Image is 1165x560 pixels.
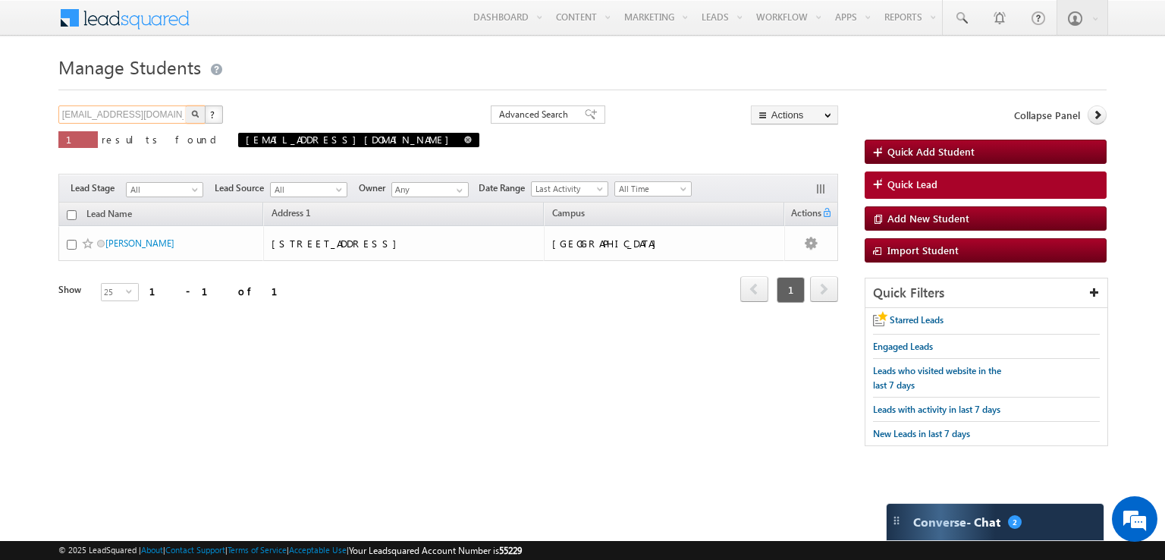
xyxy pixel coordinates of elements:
span: All [127,183,199,197]
span: ? [210,108,217,121]
span: Leads who visited website in the last 7 days [873,365,1001,391]
span: Owner [359,181,391,195]
span: Import Student [887,244,959,256]
a: All [270,182,347,197]
span: Lead Stage [71,181,126,195]
a: Show All Items [448,183,467,198]
a: All Time [614,181,692,197]
a: Campus [545,205,592,225]
div: [STREET_ADDRESS] [272,237,480,250]
span: Manage Students [58,55,201,79]
span: Starred Leads [890,314,944,326]
a: Acceptable Use [289,545,347,555]
span: [EMAIL_ADDRESS][DOMAIN_NAME] [246,133,457,146]
span: Engaged Leads [873,341,933,352]
div: Quick Filters [865,278,1107,308]
span: Add New Student [887,212,969,225]
span: Last Activity [532,182,604,196]
span: select [126,288,138,294]
span: 25 [102,284,126,300]
div: 1 - 1 of 1 [149,282,296,300]
span: Address 1 [272,207,311,219]
a: next [810,278,838,302]
span: Collapse Panel [1014,109,1080,122]
span: 1 [66,133,90,146]
a: Lead Name [79,206,140,225]
img: Search [191,110,199,118]
span: New Leads in last 7 days [873,428,970,439]
a: Contact Support [165,545,225,555]
input: Type to Search [391,182,469,197]
span: Advanced Search [499,108,573,121]
a: Quick Lead [865,171,1107,199]
input: Check all records [67,210,77,220]
span: All Time [615,182,687,196]
span: Campus [552,207,585,219]
button: ? [205,105,223,124]
span: Your Leadsquared Account Number is [349,545,522,556]
div: Show [58,283,89,297]
span: results found [102,133,222,146]
span: 1 [777,277,805,303]
a: All [126,182,203,197]
span: All [271,183,343,197]
span: Lead Source [215,181,270,195]
a: Last Activity [531,181,608,197]
a: [PERSON_NAME] [105,238,174,249]
span: next [810,276,838,302]
span: 55229 [499,545,522,556]
span: Quick Lead [887,178,937,191]
span: prev [740,276,768,302]
span: Leads with activity in last 7 days [873,404,1000,415]
div: [GEOGRAPHIC_DATA] [552,237,761,250]
span: Actions [785,205,821,225]
a: Address 1 [264,205,319,225]
a: Terms of Service [228,545,287,555]
img: carter-drag [890,514,903,527]
span: © 2025 LeadSquared | | | | | [58,543,522,558]
a: prev [740,278,768,302]
button: Actions [751,105,838,124]
a: About [141,545,163,555]
span: Date Range [479,181,531,195]
span: Quick Add Student [887,145,975,158]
